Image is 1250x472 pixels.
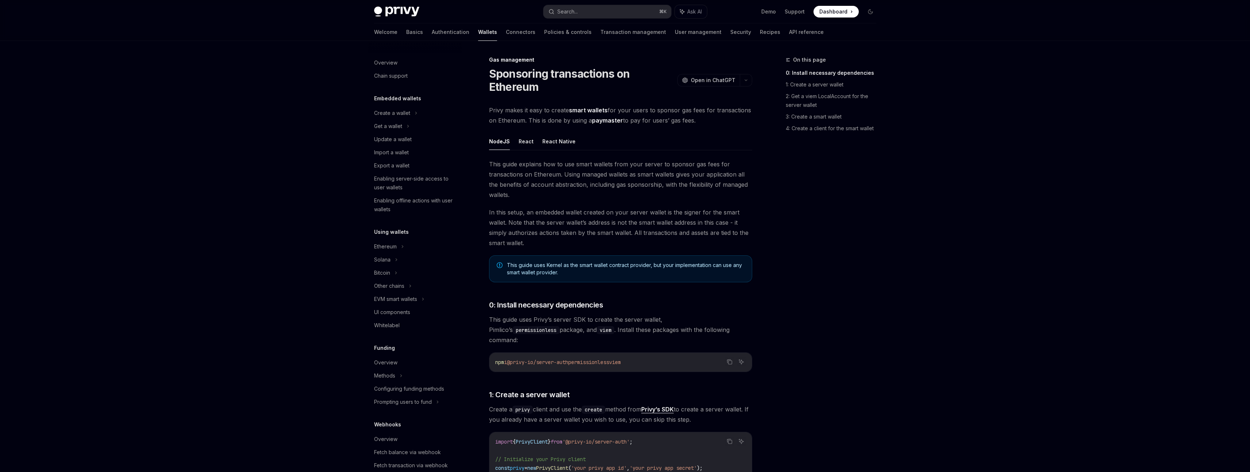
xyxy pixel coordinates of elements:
h5: Webhooks [374,420,401,429]
span: } [548,438,551,445]
a: Enabling offline actions with user wallets [368,194,462,216]
div: Export a wallet [374,161,409,170]
span: ⌘ K [659,9,667,15]
span: Privy makes it easy to create for your users to sponsor gas fees for transactions on Ethereum. Th... [489,105,752,125]
span: On this page [793,55,826,64]
div: Ethereum [374,242,397,251]
code: viem [597,326,614,334]
span: permissionless [568,359,609,365]
h1: Sponsoring transactions on Ethereum [489,67,674,93]
a: 0: Install necessary dependencies [786,67,882,79]
div: Gas management [489,56,752,63]
div: UI components [374,308,410,317]
a: API reference [789,23,824,41]
a: Welcome [374,23,397,41]
div: Other chains [374,282,404,290]
a: Fetch balance via webhook [368,446,462,459]
a: Privy’s SDK [641,406,674,413]
a: 2: Get a viem LocalAccount for the server wallet [786,90,882,111]
h5: Embedded wallets [374,94,421,103]
button: React Native [542,133,576,150]
span: // Initialize your Privy client [495,456,586,463]
a: Basics [406,23,423,41]
span: Open in ChatGPT [691,77,735,84]
button: Ask AI [736,437,746,446]
span: i [504,359,507,365]
span: , [627,465,630,471]
span: const [495,465,510,471]
button: React [519,133,534,150]
a: Dashboard [814,6,859,18]
span: = [524,465,527,471]
span: { [513,438,516,445]
a: Chain support [368,69,462,82]
a: Overview [368,356,462,369]
h5: Using wallets [374,228,409,236]
a: UI components [368,306,462,319]
span: In this setup, an embedded wallet created on your server wallet is the signer for the smart walle... [489,207,752,248]
code: privy [512,406,533,414]
img: dark logo [374,7,419,17]
a: Enabling server-side access to user wallets [368,172,462,194]
span: from [551,438,562,445]
button: Search...⌘K [543,5,671,18]
a: Security [730,23,751,41]
span: import [495,438,513,445]
div: Configuring funding methods [374,384,444,393]
span: npm [495,359,504,365]
div: Overview [374,58,397,67]
button: NodeJS [489,133,510,150]
a: Wallets [478,23,497,41]
span: Dashboard [819,8,847,15]
button: Toggle dark mode [865,6,876,18]
span: privy [510,465,524,471]
span: 'your privy app id' [571,465,627,471]
div: Get a wallet [374,122,402,131]
span: ); [697,465,703,471]
a: 3: Create a smart wallet [786,111,882,123]
span: ( [568,465,571,471]
a: Update a wallet [368,133,462,146]
div: Fetch transaction via webhook [374,461,448,470]
span: This guide uses Privy’s server SDK to create the server wallet, Pimlico’s package, and . Install ... [489,314,752,345]
div: Whitelabel [374,321,400,330]
a: Overview [368,56,462,69]
div: Chain support [374,71,408,80]
h5: Funding [374,344,395,352]
span: 'your privy app secret' [630,465,697,471]
a: Policies & controls [544,23,592,41]
a: Fetch transaction via webhook [368,459,462,472]
a: Authentication [432,23,469,41]
span: PrivyClient [516,438,548,445]
a: Export a wallet [368,159,462,172]
button: Ask AI [675,5,707,18]
div: Enabling offline actions with user wallets [374,196,457,214]
a: Demo [761,8,776,15]
div: Solana [374,255,391,264]
div: Overview [374,435,397,444]
div: Methods [374,371,395,380]
button: Copy the contents from the code block [725,437,734,446]
span: Create a client and use the method from to create a server wallet. If you already have a server w... [489,404,752,425]
button: Open in ChatGPT [677,74,740,86]
a: Connectors [506,23,535,41]
a: User management [675,23,722,41]
a: Recipes [760,23,780,41]
svg: Note [497,262,503,268]
a: Import a wallet [368,146,462,159]
div: Import a wallet [374,148,409,157]
div: Update a wallet [374,135,412,144]
span: '@privy-io/server-auth' [562,438,630,445]
span: 0: Install necessary dependencies [489,300,603,310]
a: Configuring funding methods [368,382,462,395]
div: Create a wallet [374,109,410,117]
span: new [527,465,536,471]
span: This guide explains how to use smart wallets from your server to sponsor gas fees for transaction... [489,159,752,200]
div: Bitcoin [374,268,390,277]
button: Copy the contents from the code block [725,357,734,367]
a: Whitelabel [368,319,462,332]
a: Support [785,8,805,15]
a: Overview [368,433,462,446]
a: 4: Create a client for the smart wallet [786,123,882,134]
div: Prompting users to fund [374,398,432,406]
